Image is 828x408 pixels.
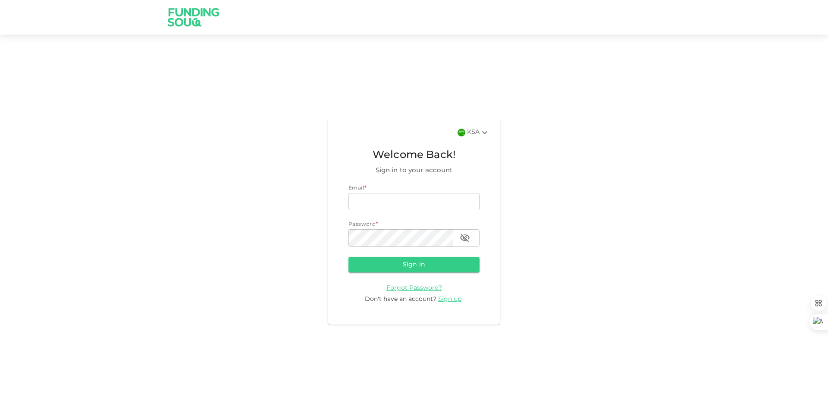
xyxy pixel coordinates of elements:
span: Sign in to your account [348,165,480,176]
span: Forgot Password? [386,285,442,291]
input: password [348,229,453,247]
span: Don't have an account? [365,296,436,302]
div: KSA [467,127,490,138]
span: Sign up [438,296,461,302]
img: flag-sa.b9a346574cdc8950dd34b50780441f57.svg [458,129,465,136]
input: email [348,193,480,210]
button: Sign in [348,257,480,272]
span: Password [348,222,376,227]
span: Email [348,186,364,191]
span: Welcome Back! [348,147,480,164]
a: Forgot Password? [386,285,442,291]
